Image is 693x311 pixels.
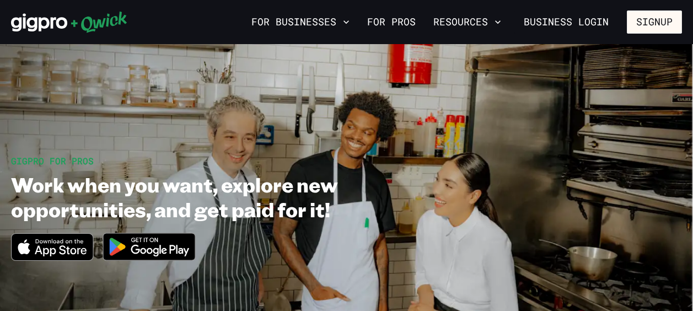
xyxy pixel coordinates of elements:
button: Signup [627,10,682,34]
button: Resources [429,13,506,31]
a: For Pros [363,13,420,31]
a: Download on the App Store [11,251,94,263]
span: GIGPRO FOR PROS [11,155,94,167]
button: For Businesses [247,13,354,31]
img: Get it on Google Play [96,226,203,267]
h1: Work when you want, explore new opportunities, and get paid for it! [11,172,413,222]
a: Business Login [514,10,618,34]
